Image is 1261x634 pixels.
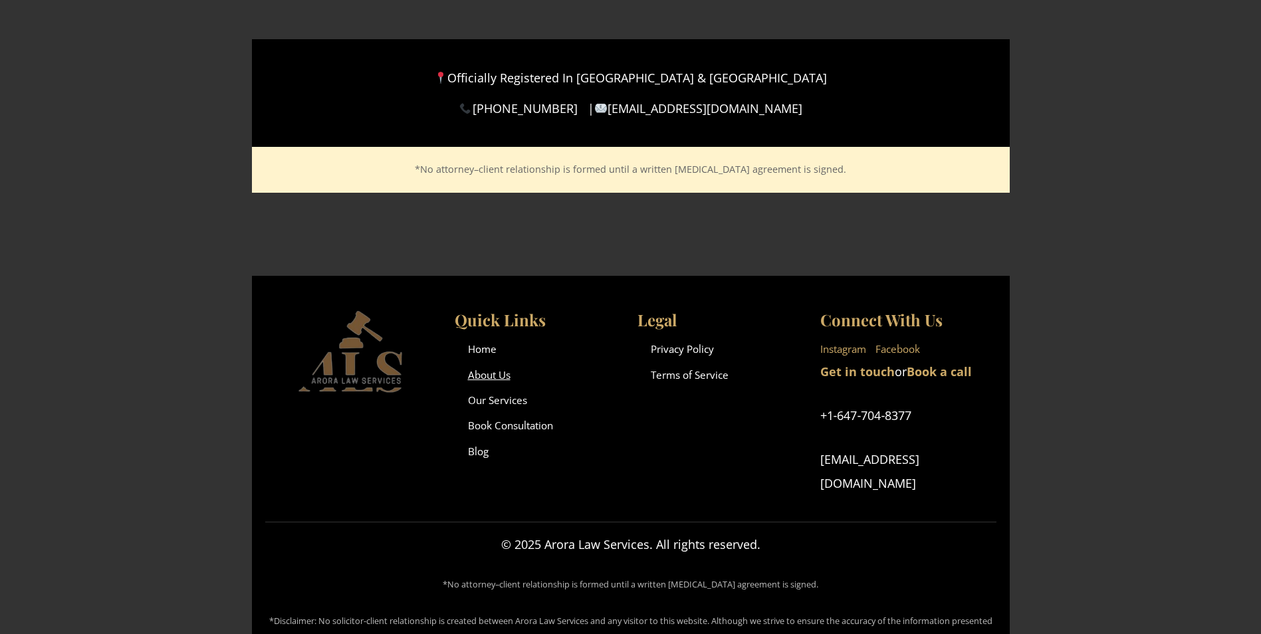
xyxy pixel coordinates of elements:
a: Terms of Service [651,368,729,381]
a: Book Consultation [468,419,553,432]
img: 📞 [459,102,471,114]
h3: Quick Links [455,309,624,332]
p: [PHONE_NUMBER] | [EMAIL_ADDRESS][DOMAIN_NAME] [265,96,996,120]
p: *No attorney–client relationship is formed until a written [MEDICAL_DATA] agreement is signed. [265,576,996,593]
a: Privacy Policy [651,342,714,356]
a: Facebook [875,339,920,359]
img: 📧 [595,102,607,114]
a: Get in touch [820,364,895,379]
p: *No attorney–client relationship is formed until a written [MEDICAL_DATA] agreement is signed. [265,160,996,179]
h3: Connect With Us [820,309,990,332]
p: © 2025 Arora Law Services. All rights reserved. [265,532,996,556]
img: 📍 [435,72,447,84]
p: +1‑647‑704‑8377 [820,403,990,427]
a: Blog [468,445,489,458]
img: Arora Law Services [272,309,441,394]
a: Home [468,342,497,356]
a: Instagram [820,339,866,359]
a: Our Services [468,393,527,407]
a: About Us [468,368,511,381]
p: or [820,360,990,383]
p: Officially Registered In [GEOGRAPHIC_DATA] & [GEOGRAPHIC_DATA] [265,66,996,90]
a: [EMAIL_ADDRESS][DOMAIN_NAME] [820,451,919,491]
a: Book a call [907,364,972,379]
h3: Legal [637,309,807,332]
